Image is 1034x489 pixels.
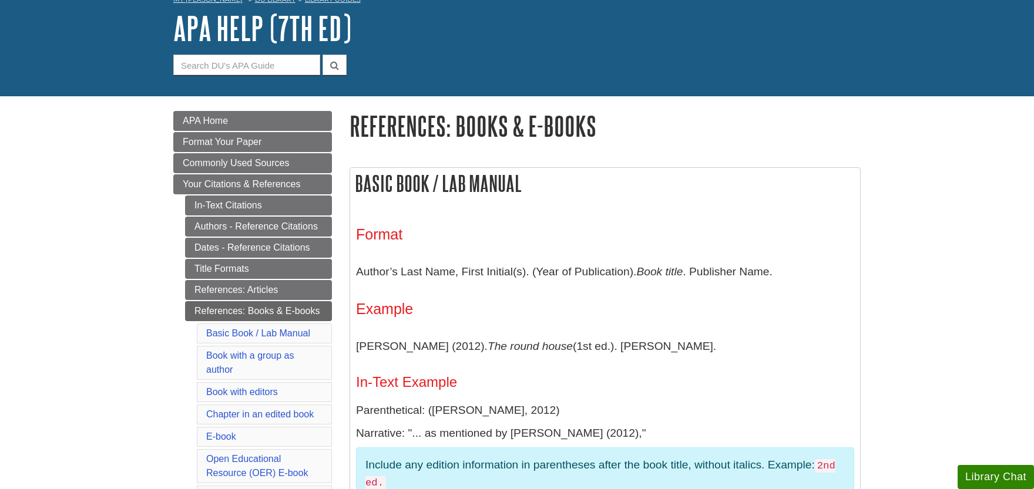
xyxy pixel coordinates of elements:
[173,174,332,194] a: Your Citations & References
[350,168,860,199] h2: Basic Book / Lab Manual
[185,238,332,258] a: Dates - Reference Citations
[356,301,854,318] h3: Example
[173,111,332,131] a: APA Home
[206,350,294,375] a: Book with a group as author
[185,217,332,237] a: Authors - Reference Citations
[356,425,854,442] p: Narrative: "... as mentioned by [PERSON_NAME] (2012),"
[356,255,854,289] p: Author’s Last Name, First Initial(s). (Year of Publication). . Publisher Name.
[183,179,300,189] span: Your Citations & References
[356,329,854,363] p: [PERSON_NAME] (2012). (1st ed.). [PERSON_NAME].
[206,454,308,478] a: Open Educational Resource (OER) E-book
[488,340,573,352] i: The round house
[206,409,314,419] a: Chapter in an edited book
[185,195,332,215] a: In-Text Citations
[206,387,278,397] a: Book with editors
[185,259,332,279] a: Title Formats
[636,265,683,278] i: Book title
[173,132,332,152] a: Format Your Paper
[173,153,332,173] a: Commonly Used Sources
[185,301,332,321] a: References: Books & E-books
[206,431,236,441] a: E-book
[356,226,854,243] h3: Format
[356,375,854,390] h4: In-Text Example
[183,116,228,126] span: APA Home
[206,328,310,338] a: Basic Book / Lab Manual
[958,465,1034,489] button: Library Chat
[173,55,320,75] input: Search DU's APA Guide
[185,280,332,300] a: References: Articles
[183,158,289,168] span: Commonly Used Sources
[183,137,261,147] span: Format Your Paper
[356,402,854,419] p: Parenthetical: ([PERSON_NAME], 2012)
[350,111,861,141] h1: References: Books & E-books
[173,10,351,46] a: APA Help (7th Ed)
